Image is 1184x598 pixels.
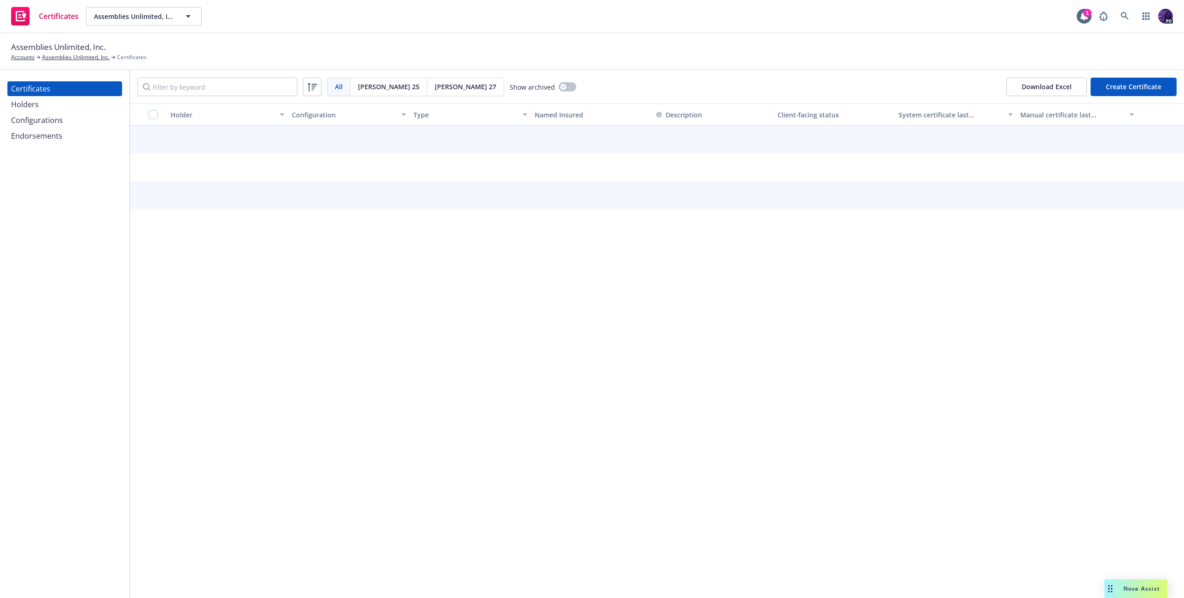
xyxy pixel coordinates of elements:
span: All [335,82,343,92]
a: Certificates [7,81,122,96]
a: Report a Bug [1094,7,1113,25]
button: System certificate last generated [895,104,1016,126]
button: Type [410,104,531,126]
input: Filter by keyword [137,78,297,96]
div: Manual certificate last generated [1020,110,1124,120]
div: Named Insured [535,110,648,120]
div: Configurations [11,113,63,128]
span: Show archived [510,82,555,92]
button: Description [656,110,702,120]
span: Certificates [39,12,79,20]
button: Nova Assist [1104,580,1167,598]
button: Named Insured [531,104,652,126]
button: Holder [167,104,288,126]
div: System certificate last generated [899,110,1002,120]
a: Endorsements [7,128,122,143]
a: Holders [7,97,122,112]
a: Accounts [11,53,35,61]
span: [PERSON_NAME] 25 [358,82,419,92]
div: Certificates [11,81,50,96]
span: Assemblies Unlimited, Inc. [94,12,174,21]
span: Nova Assist [1123,585,1160,592]
span: Assemblies Unlimited, Inc. [11,41,105,53]
div: Type [413,110,517,120]
span: [PERSON_NAME] 27 [435,82,496,92]
a: Search [1116,7,1134,25]
span: Certificates [117,53,147,61]
div: Client-facing status [777,110,891,120]
a: Assemblies Unlimited, Inc. [42,53,110,61]
input: Select all [148,110,158,119]
button: Download Excel [1006,78,1087,96]
div: Drag to move [1104,580,1116,598]
div: Endorsements [11,128,62,143]
div: Holders [11,97,39,112]
img: photo [1158,9,1173,24]
button: Assemblies Unlimited, Inc. [86,7,202,25]
button: Configuration [288,104,409,126]
button: Client-facing status [774,104,895,126]
div: 1 [1083,9,1091,17]
div: Configuration [292,110,395,120]
a: Certificates [7,3,82,29]
a: Configurations [7,113,122,128]
a: Switch app [1137,7,1155,25]
div: Holder [171,110,274,120]
button: Manual certificate last generated [1017,104,1138,126]
button: Create Certificate [1091,78,1177,96]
